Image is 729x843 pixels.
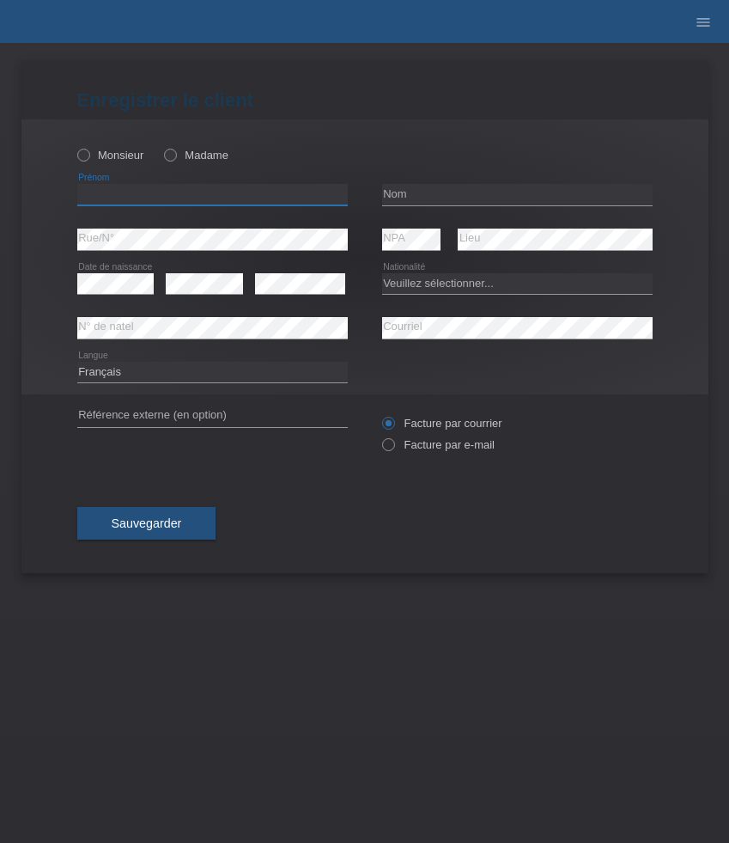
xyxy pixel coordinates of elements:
[382,438,495,451] label: Facture par e-mail
[382,417,393,438] input: Facture par courrier
[77,507,216,540] button: Sauvegarder
[112,516,182,530] span: Sauvegarder
[164,149,228,162] label: Madame
[382,417,502,430] label: Facture par courrier
[77,149,144,162] label: Monsieur
[695,14,712,31] i: menu
[77,149,88,160] input: Monsieur
[164,149,175,160] input: Madame
[77,89,653,111] h1: Enregistrer le client
[382,438,393,460] input: Facture par e-mail
[686,16,720,27] a: menu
